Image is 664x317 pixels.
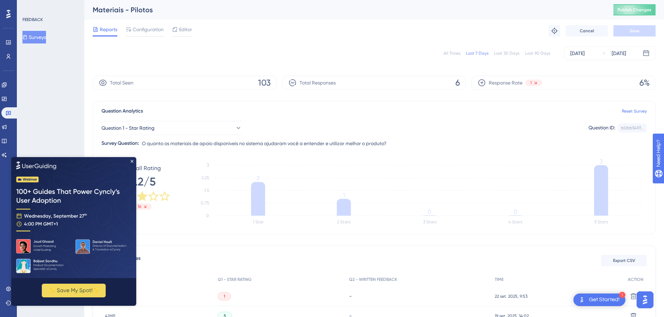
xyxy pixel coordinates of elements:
button: ✨ Save My Spot!✨ [31,127,94,140]
button: Surveys [22,31,46,43]
span: 22 set. 2025, 9:53 [495,294,527,299]
span: 1 [224,294,225,299]
tspan: 0.75 [201,201,209,205]
span: Q1 - STAR RATING [218,277,251,282]
span: TIME [495,277,504,282]
span: Cancel [580,28,594,34]
a: Reset Survey [622,108,647,114]
tspan: 1.5 [204,188,209,193]
span: 6% [639,77,650,88]
div: Survey Question: [101,139,139,148]
div: Open Get Started! checklist, remaining modules: 1 [573,294,625,306]
div: Last 90 Days [525,50,550,56]
span: 6 [455,77,460,88]
button: Cancel [566,25,608,36]
tspan: 0 [514,208,517,215]
span: 1 [530,80,532,86]
tspan: 0 [206,213,209,218]
tspan: 3 [600,158,603,165]
span: Configuration [133,25,164,34]
span: Question Analytics [101,107,143,115]
span: 103 [258,77,271,88]
button: Publish Changes [613,4,656,15]
tspan: 2 [257,175,259,182]
div: Last 7 Days [466,50,488,56]
div: b0bb5497... [621,125,644,131]
span: ACTION [628,277,643,282]
tspan: 0 [428,208,431,215]
tspan: 3 [207,163,209,168]
div: [DATE] [612,49,626,58]
button: Question 1 - Star Rating [101,121,242,135]
span: Total Responses [300,79,336,87]
span: O quanto os materiais de apoio disponíveis no sistema ajudaram você a entender e utilizar melhor ... [142,139,387,148]
iframe: UserGuiding AI Assistant Launcher [635,289,656,310]
span: Q2 - WRITTEN FEEDBACK [349,277,397,282]
button: Save [613,25,656,36]
text: 3 Stars [423,220,436,224]
div: [DATE] [570,49,585,58]
span: Reports [100,25,117,34]
div: All Times [443,50,460,56]
text: 5 Stars [594,220,608,224]
div: Get Started! [589,296,620,304]
div: FEEDBACK [22,17,43,22]
span: Save [630,28,639,34]
span: Total Seen [110,79,133,87]
div: 1 [619,292,625,298]
span: Overall Rating [124,164,161,173]
span: Question 1 - Star Rating [101,124,155,132]
span: Response Rate [489,79,522,87]
span: 3.2/5 [129,174,156,189]
div: Close Preview [119,3,122,6]
text: 4 Stars [508,220,522,224]
span: Need Help? [17,2,44,10]
button: Export CSV [601,255,647,266]
div: - [349,293,488,299]
div: Question ID: [589,123,615,133]
span: 16 [138,204,141,209]
div: Materiais - Pilotos [93,5,596,15]
span: Editor [179,25,192,34]
img: launcher-image-alternative-text [578,296,586,304]
div: Last 30 Days [494,50,519,56]
span: Publish Changes [618,7,651,13]
tspan: 2.25 [202,175,209,180]
text: 2 Stars [337,220,350,224]
text: 1 Star [253,220,264,224]
tspan: 1 [343,192,345,198]
span: Export CSV [613,258,635,263]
